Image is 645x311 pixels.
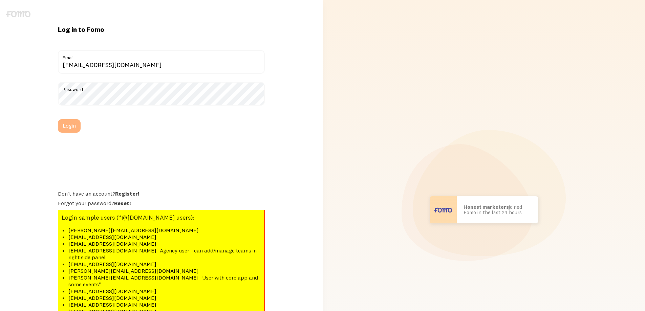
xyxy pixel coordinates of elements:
[68,288,156,294] a: [EMAIL_ADDRESS][DOMAIN_NAME]
[58,25,265,34] h1: Log in to Fomo
[114,200,131,206] a: Reset!
[68,247,261,261] li: - Agency user - can add/manage teams in right side panel
[464,204,531,216] p: joined Fomo in the last 24 hours
[430,196,457,223] img: User avatar
[464,204,509,210] b: Honest marketers
[58,82,265,93] label: Password
[58,190,265,197] div: Don't have an account?
[68,247,156,254] a: [EMAIL_ADDRESS][DOMAIN_NAME]
[68,294,156,301] a: [EMAIL_ADDRESS][DOMAIN_NAME]
[58,200,265,206] div: Forgot your password?
[68,240,156,247] a: [EMAIL_ADDRESS][DOMAIN_NAME]
[68,267,199,274] a: [PERSON_NAME][EMAIL_ADDRESS][DOMAIN_NAME]
[68,274,261,288] li: - User with core app and some events"
[58,50,265,62] label: Email
[68,234,156,240] a: [EMAIL_ADDRESS][DOMAIN_NAME]
[68,301,156,308] a: [EMAIL_ADDRESS][DOMAIN_NAME]
[62,214,261,221] h3: Login sample users (*@[DOMAIN_NAME] users):
[6,11,30,17] img: fomo-logo-gray-b99e0e8ada9f9040e2984d0d95b3b12da0074ffd48d1e5cb62ac37fc77b0b268.svg
[58,119,81,133] button: Login
[68,261,156,267] a: [EMAIL_ADDRESS][DOMAIN_NAME]
[115,190,139,197] a: Register!
[68,227,199,234] a: [PERSON_NAME][EMAIL_ADDRESS][DOMAIN_NAME]
[68,274,199,281] a: [PERSON_NAME][EMAIL_ADDRESS][DOMAIN_NAME]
